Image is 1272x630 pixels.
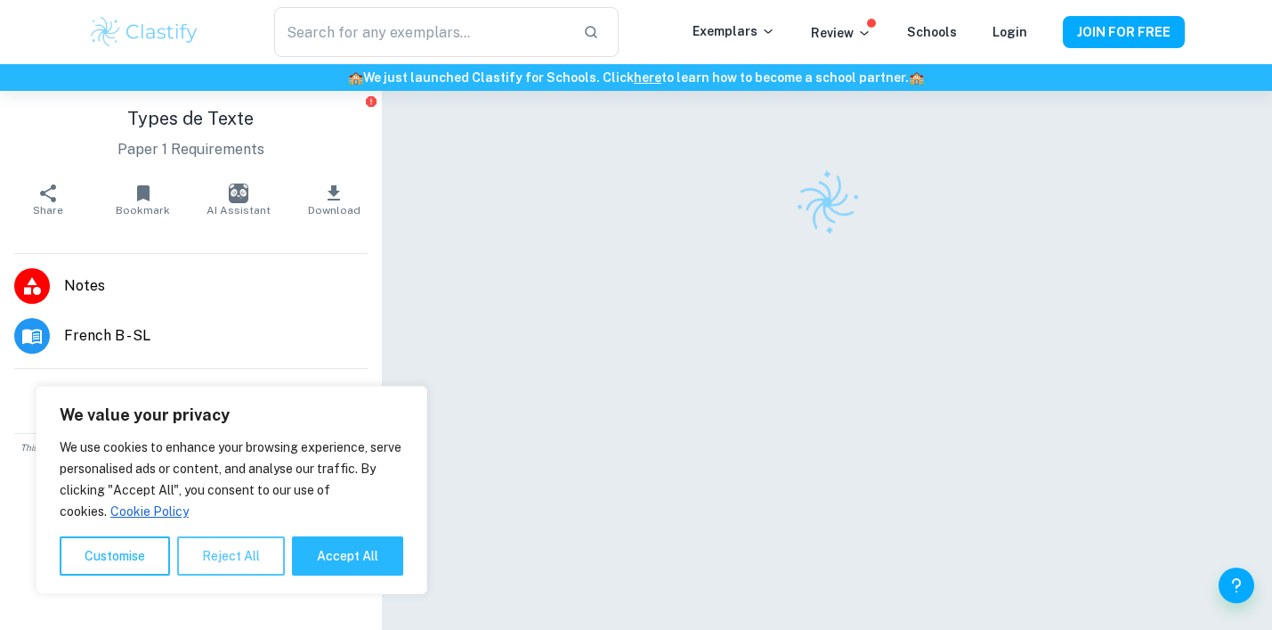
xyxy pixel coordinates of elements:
a: Login [992,25,1027,39]
span: This is an example of past student work. Do not copy or submit as your own. Use to understand the... [7,441,375,468]
p: We value your privacy [60,405,403,426]
button: JOIN FOR FREE [1063,16,1185,48]
a: here [634,70,661,85]
a: Cookie Policy [109,503,190,520]
h6: We just launched Clastify for Schools. Click to learn how to become a school partner. [4,68,1268,87]
p: Paper 1 Requirements [14,139,368,160]
span: Share [33,204,63,217]
p: Review [811,23,871,43]
input: Search for any exemplars... [274,7,568,57]
div: We value your privacy [36,386,427,594]
button: Bookmark [95,175,190,225]
span: 🏫 [909,70,924,85]
button: Reject All [177,536,285,576]
p: Exemplars [693,21,775,41]
span: Notes [64,275,368,297]
span: French B - SL [64,325,368,347]
a: Schools [907,25,957,39]
button: AI Assistant [190,175,286,225]
span: Bookmark [116,204,170,217]
span: Download [308,204,361,217]
img: Clastify logo [88,14,201,50]
button: Help and Feedback [1219,568,1254,603]
button: Report issue [365,94,378,108]
img: AI Assistant [229,184,248,203]
h1: Types de Texte [14,105,368,132]
button: Download [287,175,382,225]
span: AI Assistant [207,204,271,217]
p: We use cookies to enhance your browsing experience, serve personalised ads or content, and analys... [60,437,403,522]
button: Customise [60,536,170,576]
span: 🏫 [348,70,363,85]
img: Clastify logo [783,159,871,246]
button: Accept All [292,536,403,576]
